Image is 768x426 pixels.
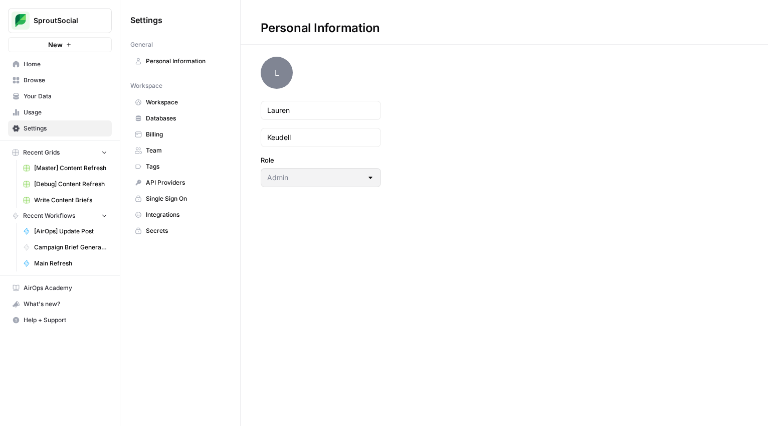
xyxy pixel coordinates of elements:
span: Home [24,60,107,69]
span: [Debug] Content Refresh [34,180,107,189]
a: Usage [8,104,112,120]
button: Workspace: SproutSocial [8,8,112,33]
a: Personal Information [130,53,230,69]
span: Personal Information [146,57,226,66]
a: [Debug] Content Refresh [19,176,112,192]
span: [AirOps] Update Post [34,227,107,236]
span: Recent Workflows [23,211,75,220]
span: Your Data [24,92,107,101]
span: Settings [24,124,107,133]
div: What's new? [9,297,111,312]
span: SproutSocial [34,16,94,26]
a: API Providers [130,175,230,191]
span: API Providers [146,178,226,187]
a: Single Sign On [130,191,230,207]
span: Integrations [146,210,226,219]
label: Role [261,155,381,165]
a: Write Content Briefs [19,192,112,208]
span: Billing [146,130,226,139]
button: Recent Workflows [8,208,112,223]
span: Workspace [146,98,226,107]
a: Databases [130,110,230,126]
a: Main Refresh [19,255,112,271]
span: General [130,40,153,49]
span: Main Refresh [34,259,107,268]
span: AirOps Academy [24,283,107,293]
button: Help + Support [8,312,112,328]
a: Team [130,143,230,159]
a: Integrations [130,207,230,223]
a: Settings [8,120,112,136]
img: SproutSocial Logo [12,12,30,30]
a: Secrets [130,223,230,239]
a: Billing [130,126,230,143]
span: Usage [24,108,107,117]
button: What's new? [8,296,112,312]
button: Recent Grids [8,145,112,160]
span: Databases [146,114,226,123]
span: Campaign Brief Generator [34,243,107,252]
span: Workspace [130,81,162,90]
span: L [261,57,293,89]
span: Recent Grids [23,148,60,157]
a: Your Data [8,88,112,104]
span: New [48,40,63,50]
span: Browse [24,76,107,85]
a: [AirOps] Update Post [19,223,112,239]
span: Single Sign On [146,194,226,203]
span: [Master] Content Refresh [34,164,107,173]
a: Home [8,56,112,72]
a: Campaign Brief Generator [19,239,112,255]
a: [Master] Content Refresh [19,160,112,176]
span: Secrets [146,226,226,235]
div: Personal Information [241,20,400,36]
span: Tags [146,162,226,171]
button: New [8,37,112,52]
span: Settings [130,14,162,26]
a: Tags [130,159,230,175]
a: Workspace [130,94,230,110]
span: Help + Support [24,316,107,325]
span: Write Content Briefs [34,196,107,205]
a: AirOps Academy [8,280,112,296]
a: Browse [8,72,112,88]
span: Team [146,146,226,155]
